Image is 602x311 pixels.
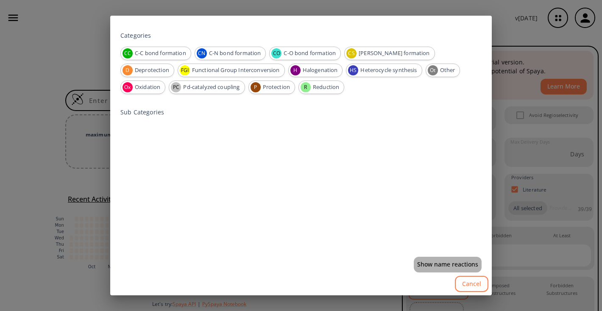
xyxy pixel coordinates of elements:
span: C-N bond formation [204,49,266,58]
div: CC [123,48,133,58]
span: [PERSON_NAME] formation [354,49,434,58]
span: C-O bond formation [279,49,340,58]
div: OxOxidation [120,81,165,94]
span: Deprotection [130,66,174,75]
span: C-C bond formation [130,49,191,58]
div: Ox [123,82,133,92]
div: CS[PERSON_NAME] formation [344,47,435,60]
div: PCPd-catalyzed coupling [169,81,245,94]
button: Cancel [455,276,488,292]
span: Other [435,66,460,75]
div: CNC-N bond formation [195,47,266,60]
div: COC-O bond formation [269,47,341,60]
div: Ot [428,65,438,75]
p: Sub Categories [120,108,164,117]
div: CCC-C bond formation [120,47,191,60]
div: RReduction [298,81,344,94]
span: Pd-catalyzed coupling [178,83,244,92]
div: CN [197,48,207,58]
div: FGIFunctional Group Interconversion [178,64,285,77]
span: Halogenation [298,66,343,75]
div: PProtection [248,81,295,94]
span: Functional Group Interconversion [187,66,284,75]
div: D [123,65,133,75]
div: OtOther [426,64,460,77]
div: DDeprotection [120,64,174,77]
button: Show name reactions [414,257,482,272]
div: HS [348,65,358,75]
div: FGI [180,65,190,75]
div: CS [346,48,357,58]
span: Heterocycle synthesis [356,66,421,75]
div: CO [271,48,281,58]
span: Categories [120,31,151,39]
div: P [251,82,261,92]
div: H [290,65,301,75]
span: Protection [258,83,295,92]
div: HHalogenation [288,64,343,77]
div: HSHeterocycle synthesis [346,64,422,77]
div: R [301,82,311,92]
span: Oxidation [130,83,165,92]
span: Reduction [308,83,344,92]
div: PC [171,82,181,92]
